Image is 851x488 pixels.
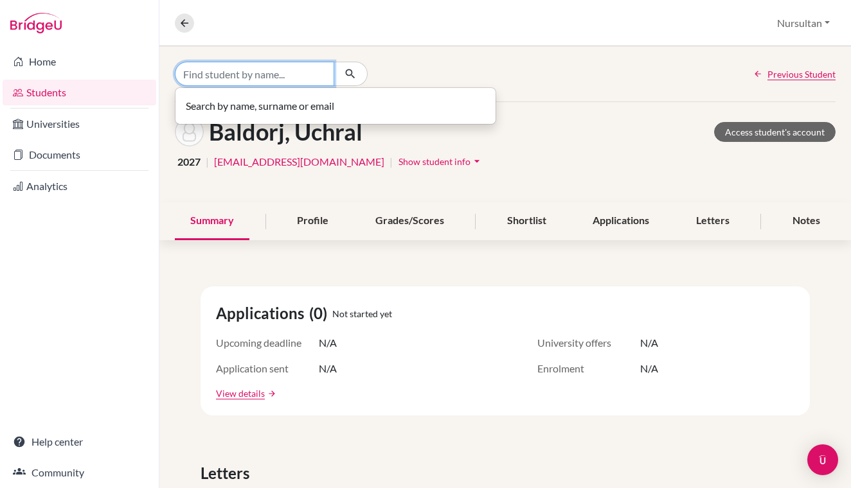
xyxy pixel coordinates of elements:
div: Shortlist [492,202,562,240]
a: View details [216,387,265,400]
h1: Baldorj, Uchral [209,118,363,146]
a: Analytics [3,173,156,199]
span: Upcoming deadline [216,335,319,351]
button: Nursultan [771,11,836,35]
div: Grades/Scores [360,202,460,240]
span: | [390,154,393,170]
div: Open Intercom Messenger [807,444,838,475]
span: University offers [537,335,640,351]
span: Previous Student [767,67,836,81]
span: N/A [319,335,337,351]
span: Application sent [216,361,319,376]
a: Students [3,80,156,105]
img: Bridge-U [10,13,62,33]
a: Documents [3,142,156,168]
span: Applications [216,302,309,325]
a: Access student's account [714,122,836,142]
a: arrow_forward [265,389,276,398]
a: Help center [3,429,156,455]
a: Previous Student [753,67,836,81]
div: Summary [175,202,249,240]
div: Applications [577,202,665,240]
span: Enrolment [537,361,640,376]
span: | [206,154,209,170]
img: Uchral Baldorj's avatar [175,118,204,146]
span: N/A [640,335,658,351]
i: arrow_drop_down [470,155,483,168]
p: Search by name, surname or email [186,98,485,114]
input: Find student by name... [175,62,334,86]
div: Notes [777,202,836,240]
span: (0) [309,302,332,325]
a: Home [3,49,156,74]
span: N/A [640,361,658,376]
a: [EMAIL_ADDRESS][DOMAIN_NAME] [214,154,384,170]
div: Profile [282,202,344,240]
button: Show student infoarrow_drop_down [398,152,484,171]
span: 2027 [177,154,201,170]
div: Letters [681,202,745,240]
span: Not started yet [332,307,392,320]
span: Letters [201,462,255,485]
a: Universities [3,111,156,137]
a: Community [3,460,156,485]
span: Show student info [399,156,470,167]
span: N/A [319,361,337,376]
